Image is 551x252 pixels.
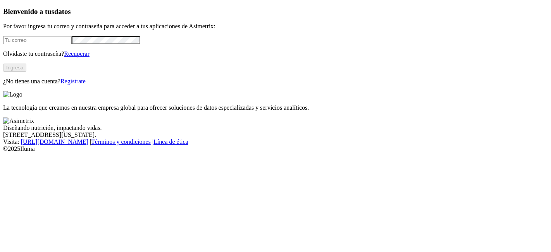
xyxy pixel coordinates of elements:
[3,23,548,30] p: Por favor ingresa tu correo y contraseña para acceder a tus aplicaciones de Asimetrix:
[3,104,548,111] p: La tecnología que creamos en nuestra empresa global para ofrecer soluciones de datos especializad...
[21,138,88,145] a: [URL][DOMAIN_NAME]
[3,36,72,44] input: Tu correo
[60,78,86,85] a: Regístrate
[3,145,548,152] div: © 2025 Iluma
[3,7,548,16] h3: Bienvenido a tus
[153,138,188,145] a: Línea de ética
[3,91,22,98] img: Logo
[3,117,34,124] img: Asimetrix
[3,131,548,138] div: [STREET_ADDRESS][US_STATE].
[54,7,71,16] span: datos
[3,64,26,72] button: Ingresa
[3,50,548,57] p: Olvidaste tu contraseña?
[64,50,90,57] a: Recuperar
[3,78,548,85] p: ¿No tienes una cuenta?
[3,124,548,131] div: Diseñando nutrición, impactando vidas.
[91,138,151,145] a: Términos y condiciones
[3,138,548,145] div: Visita : | |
